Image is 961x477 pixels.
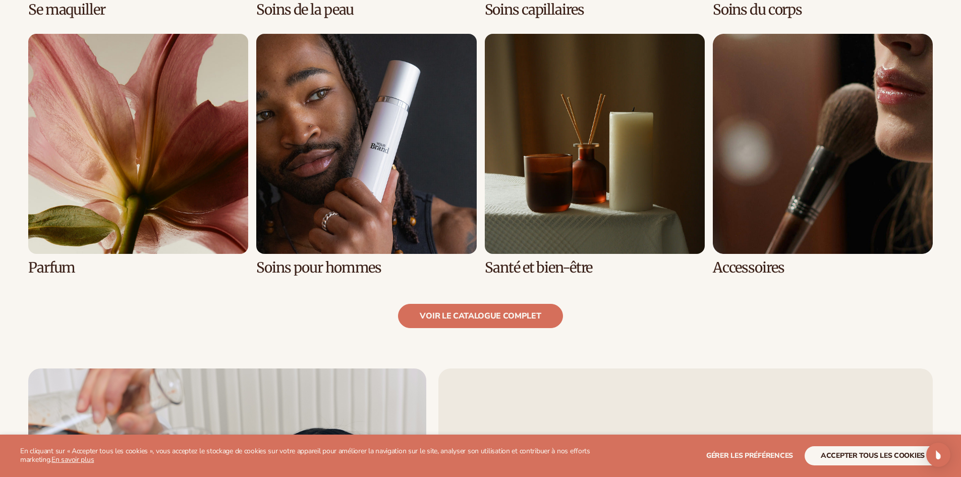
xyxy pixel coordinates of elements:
[821,451,925,460] font: accepter tous les cookies
[20,446,590,464] font: En cliquant sur « Accepter tous les cookies », vous acceptez le stockage de cookies sur votre app...
[706,451,793,460] font: Gérer les préférences
[713,34,933,276] div: 8 / 8
[485,34,705,276] div: 7 / 8
[805,446,941,465] button: accepter tous les cookies
[256,34,476,276] div: 6 / 8
[28,34,248,276] div: 5 / 8
[926,443,950,467] div: Open Intercom Messenger
[420,310,541,322] font: voir le catalogue complet
[706,446,793,465] button: Gérer les préférences
[51,455,94,464] a: En savoir plus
